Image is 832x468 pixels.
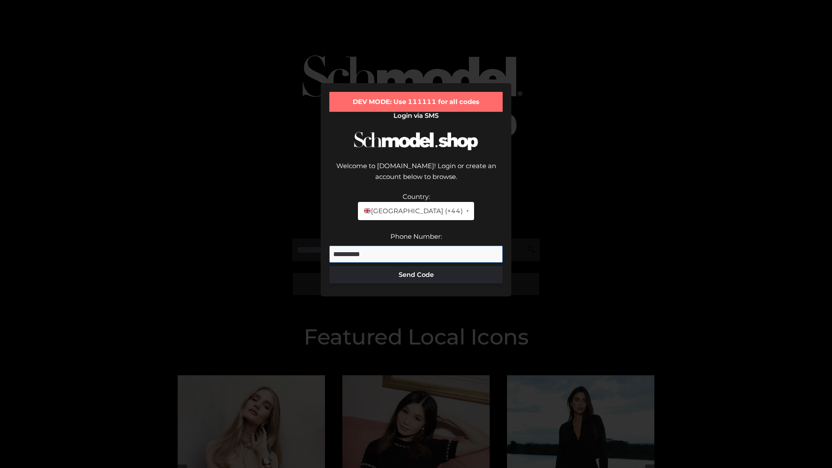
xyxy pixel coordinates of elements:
[364,208,370,214] img: 🇬🇧
[390,232,442,240] label: Phone Number:
[351,124,481,158] img: Schmodel Logo
[403,192,430,201] label: Country:
[363,205,462,217] span: [GEOGRAPHIC_DATA] (+44)
[329,112,503,120] h2: Login via SMS
[329,266,503,283] button: Send Code
[329,160,503,191] div: Welcome to [DOMAIN_NAME]! Login or create an account below to browse.
[329,92,503,112] div: DEV MODE: Use 111111 for all codes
